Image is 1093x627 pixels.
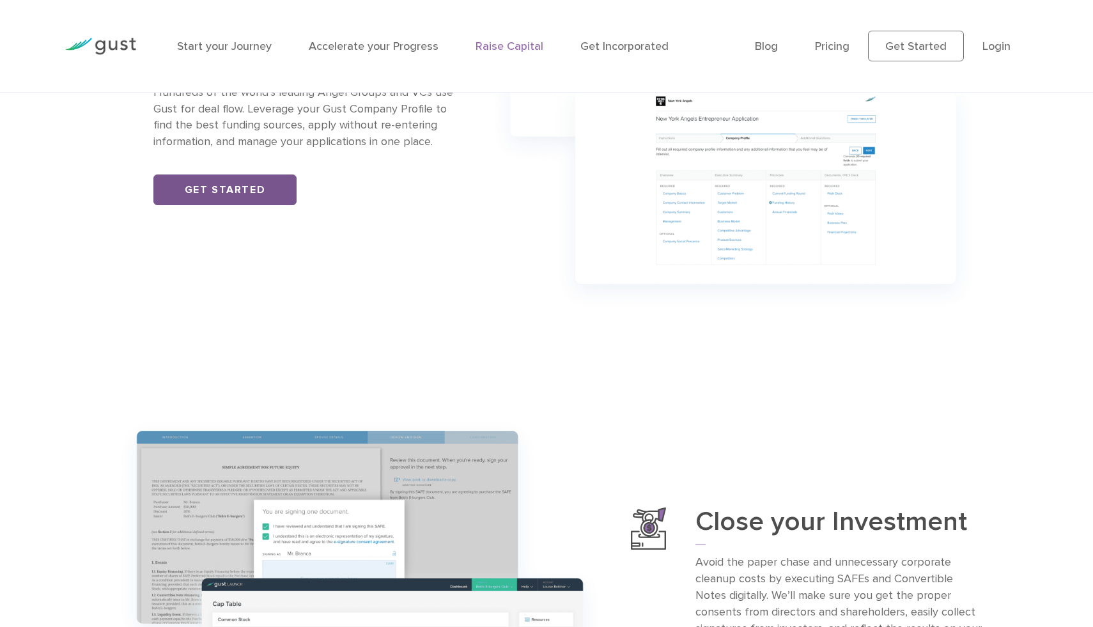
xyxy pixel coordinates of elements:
h3: Close your Investment [695,507,985,546]
a: Start your Journey [177,40,272,53]
a: Pricing [815,40,849,53]
a: Get Started [153,174,297,205]
a: Blog [755,40,778,53]
p: Hundreds of the world’s leading Angel Groups and VCs use Gust for deal flow. Leverage your Gust C... [153,84,459,151]
img: Close Your Investment [631,507,666,550]
a: Raise Capital [476,40,543,53]
a: Accelerate your Progress [309,40,438,53]
a: Get Incorporated [580,40,669,53]
a: Get Started [868,31,964,61]
img: Gust Logo [65,38,136,55]
a: Login [982,40,1011,53]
